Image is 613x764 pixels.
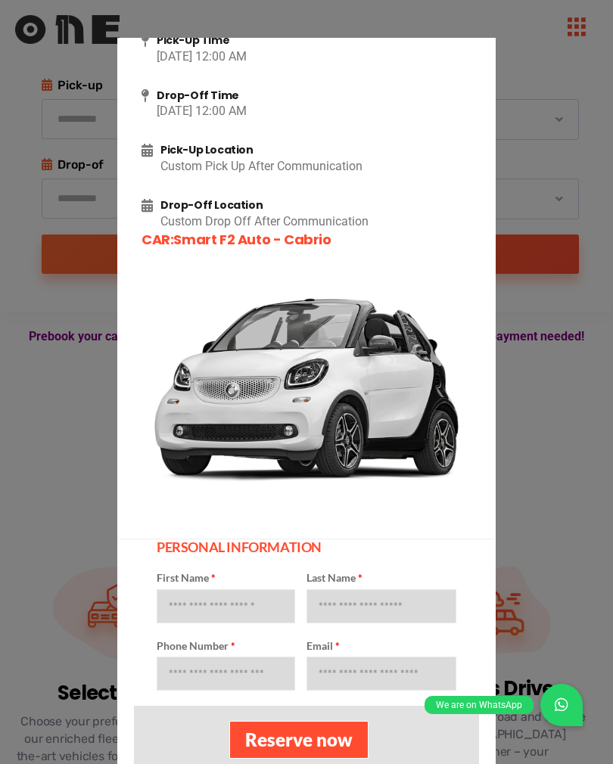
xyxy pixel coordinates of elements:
[142,267,471,514] img: Vehicle
[540,684,583,726] a: We are on WhatsApp
[157,539,456,556] h2: PERSONAL INFORMATION
[173,230,331,249] span: Smart F2 Auto - Cabrio
[157,104,192,118] span: [DATE]
[157,34,471,47] h4: Pick-Up Time
[142,231,471,248] h3: CAR:
[157,638,295,654] label: Phone Number
[245,728,353,750] span: Reserve now
[306,570,456,585] label: Last Name
[160,157,471,176] p: Custom Pick Up After Communication
[425,696,534,714] div: We are on WhatsApp
[306,638,456,654] label: Email
[229,721,369,759] button: Reserve now
[157,570,295,585] label: First Name
[157,89,471,102] h4: Drop-Off Time
[160,212,471,231] p: Custom Drop Off After Communication
[160,199,471,212] h4: Drop-Off Location
[157,49,192,64] span: [DATE]
[160,144,471,157] h4: Pick-Up Location
[195,104,247,118] span: 12:00 AM
[195,49,247,64] span: 12:00 AM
